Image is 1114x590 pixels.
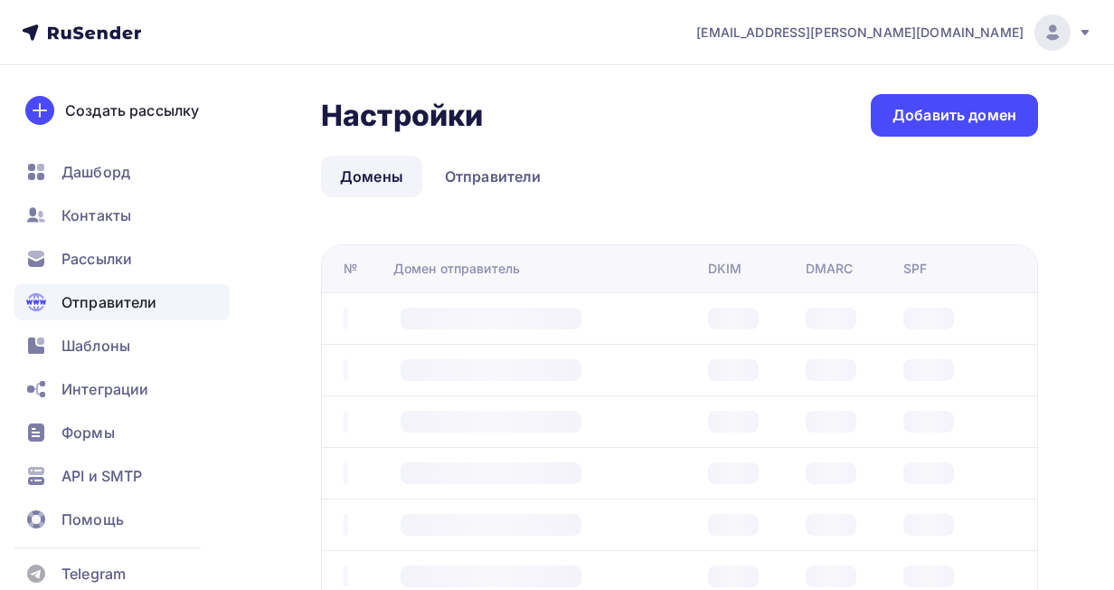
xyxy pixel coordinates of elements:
div: Домен отправитель [393,260,520,278]
span: Помощь [61,509,124,530]
span: Контакты [61,205,131,226]
span: Telegram [61,563,126,585]
span: Рассылки [61,248,132,270]
h2: Настройки [321,98,483,134]
span: Шаблоны [61,335,130,357]
a: [EMAIL_ADDRESS][PERSON_NAME][DOMAIN_NAME] [696,14,1092,51]
span: Интеграции [61,378,148,400]
span: [EMAIL_ADDRESS][PERSON_NAME][DOMAIN_NAME] [696,24,1024,42]
a: Шаблоны [14,328,230,364]
span: API и SMTP [61,465,142,487]
div: SPF [903,260,927,278]
a: Отправители [14,284,230,320]
div: Добавить домен [892,105,1016,126]
span: Формы [61,422,115,443]
div: № [344,260,357,278]
span: Отправители [61,291,157,313]
a: Дашборд [14,154,230,190]
a: Рассылки [14,241,230,277]
div: DMARC [806,260,854,278]
span: Дашборд [61,161,130,183]
div: DKIM [708,260,742,278]
div: Создать рассылку [65,100,199,121]
a: Контакты [14,197,230,233]
a: Домены [321,156,422,197]
a: Формы [14,414,230,451]
a: Отправители [426,156,561,197]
